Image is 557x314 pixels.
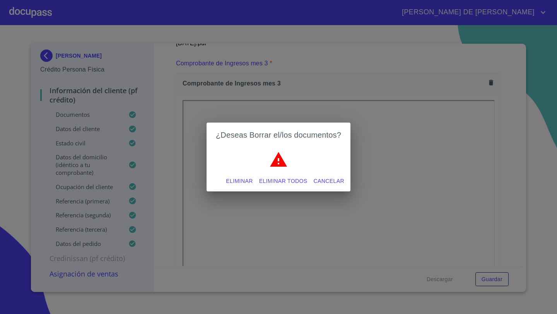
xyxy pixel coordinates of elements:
[314,176,344,186] span: Cancelar
[311,174,347,188] button: Cancelar
[223,174,256,188] button: Eliminar
[216,129,341,141] h2: ¿Deseas Borrar el/los documentos?
[259,176,308,186] span: Eliminar todos
[256,174,311,188] button: Eliminar todos
[226,176,253,186] span: Eliminar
